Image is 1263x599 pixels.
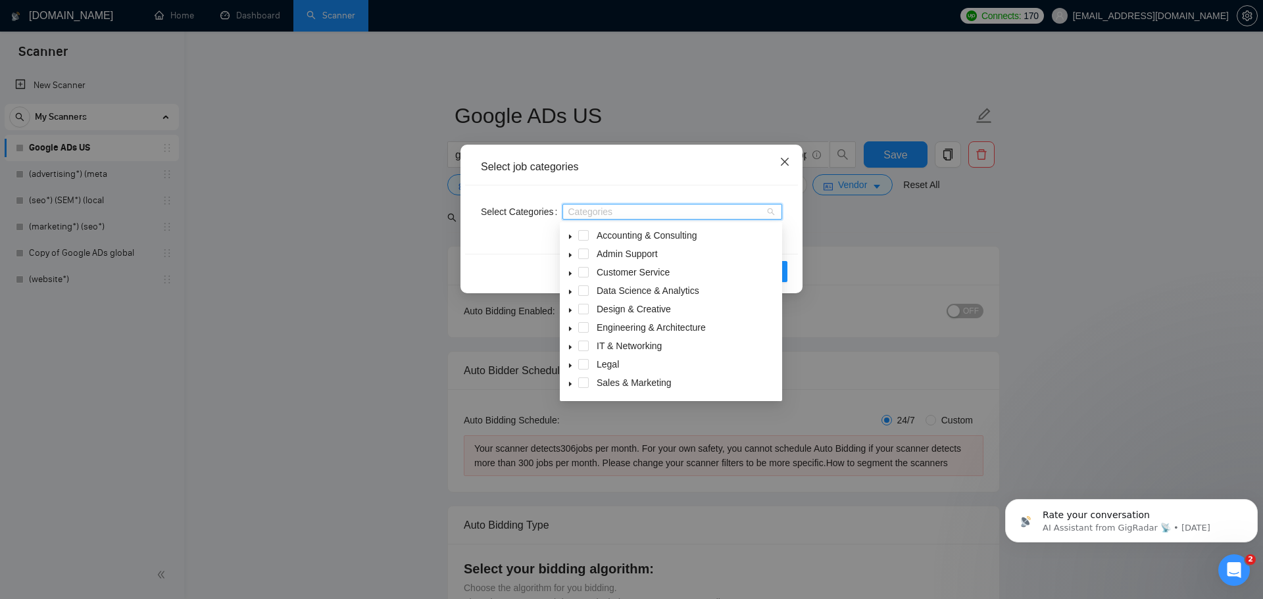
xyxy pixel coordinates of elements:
div: Select job categories [481,160,782,174]
span: caret-down [567,344,574,350]
span: Translation [594,393,780,409]
span: Design & Creative [597,304,671,314]
span: Customer Service [597,267,670,277]
span: Admin Support [597,249,658,259]
span: Sales & Marketing [594,375,780,391]
span: Data Science & Analytics [597,285,699,296]
span: caret-down [567,233,574,240]
span: 2 [1245,554,1256,565]
span: IT & Networking [597,341,662,351]
span: Legal [597,359,619,370]
span: caret-down [567,325,574,332]
span: Design & Creative [594,301,780,317]
span: Admin Support [594,246,780,262]
span: Sales & Marketing [597,377,672,388]
span: caret-down [567,362,574,369]
span: close [780,156,790,167]
span: Data Science & Analytics [594,283,780,299]
input: Select Categories [568,206,570,217]
span: Customer Service [594,264,780,280]
span: caret-down [567,252,574,258]
button: Close [767,145,803,180]
span: Engineering & Architecture [594,320,780,335]
span: caret-down [567,381,574,387]
span: IT & Networking [594,338,780,354]
label: Select Categories [481,201,562,222]
iframe: Intercom live chat [1218,554,1250,586]
span: caret-down [567,307,574,314]
span: Legal [594,356,780,372]
span: Engineering & Architecture [597,322,706,333]
span: caret-down [567,289,574,295]
iframe: Intercom notifications message [1000,471,1263,563]
span: Accounting & Consulting [594,228,780,243]
span: caret-down [567,270,574,277]
span: Accounting & Consulting [597,230,697,241]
